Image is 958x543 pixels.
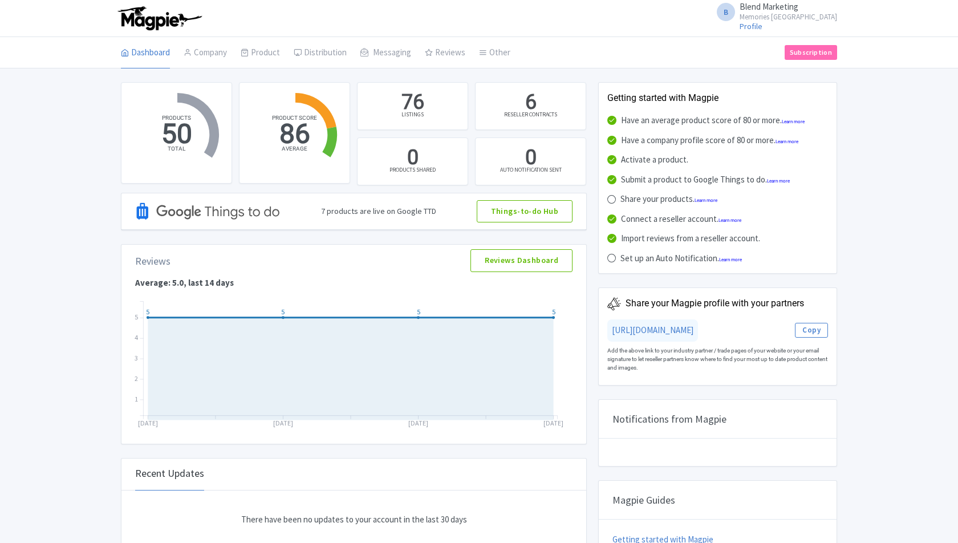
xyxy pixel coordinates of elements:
div: Set up an Auto Notification. [620,252,742,265]
a: Product [241,37,280,69]
div: Have a company profile score of 80 or more. [621,134,798,147]
div: Reviews [135,253,171,269]
a: Learn more [718,218,741,223]
div: Activate a product. [621,153,688,167]
tspan: 2 [135,374,139,383]
p: Average: 5.0, last 14 days [126,277,582,290]
a: B Blend Marketing Memories [GEOGRAPHIC_DATA] [710,2,837,21]
span: B [717,3,735,21]
tspan: 5 [135,313,139,321]
span: Blend Marketing [740,1,798,12]
div: Add the above link to your industry partner / trade pages of your website or your email signature... [607,342,828,376]
a: Learn more [695,198,717,203]
tspan: [DATE] [545,419,565,428]
div: 76 [401,88,424,117]
a: Dashboard [121,37,170,69]
div: PRODUCTS SHARED [389,165,436,174]
a: Learn more [782,119,805,124]
a: Distribution [294,37,347,69]
a: [URL][DOMAIN_NAME] [612,325,693,335]
div: Recent Updates [135,456,204,491]
div: There have been no updates to your account in the last 30 days [121,513,586,526]
a: Learn more [767,179,790,184]
a: Company [184,37,227,69]
div: Connect a reseller account. [621,213,741,226]
a: 0 AUTO NOTIFICATION SENT [475,137,586,185]
div: Share your products. [620,193,717,206]
a: Learn more [776,139,798,144]
small: Memories [GEOGRAPHIC_DATA] [740,13,837,21]
div: Magpie Guides [599,481,837,520]
img: Google TTD [135,187,281,236]
div: RESELLER CONTRACTS [504,110,557,119]
div: LISTINGS [401,110,424,119]
a: 6 RESELLER CONTRACTS [475,82,586,130]
div: 7 products are live on Google TTD [321,205,436,217]
div: Getting started with Magpie [607,91,828,105]
a: 0 PRODUCTS SHARED [357,137,468,185]
img: logo-ab69f6fb50320c5b225c76a69d11143b.png [115,6,204,31]
div: Import reviews from a reseller account. [621,232,760,245]
div: Have an average product score of 80 or more. [621,114,805,127]
a: Subscription [785,45,837,60]
div: 6 [525,88,537,117]
a: Learn more [719,257,742,262]
div: Notifications from Magpie [599,400,837,439]
div: 0 [525,144,537,172]
tspan: [DATE] [409,419,429,428]
tspan: 3 [135,354,139,362]
a: Other [479,37,510,69]
a: Messaging [360,37,411,69]
div: 0 [407,144,419,172]
a: Profile [740,21,762,31]
a: 76 LISTINGS [357,82,468,130]
a: Reviews [425,37,465,69]
div: AUTO NOTIFICATION SENT [500,165,562,174]
tspan: 1 [135,395,139,403]
div: Submit a product to Google Things to do. [621,173,790,187]
tspan: [DATE] [138,419,158,428]
a: Things-to-do Hub [477,200,573,223]
tspan: 4 [135,333,139,342]
button: Copy [795,323,828,338]
div: Share your Magpie profile with your partners [626,297,804,310]
tspan: [DATE] [274,419,294,428]
a: Reviews Dashboard [470,249,573,272]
